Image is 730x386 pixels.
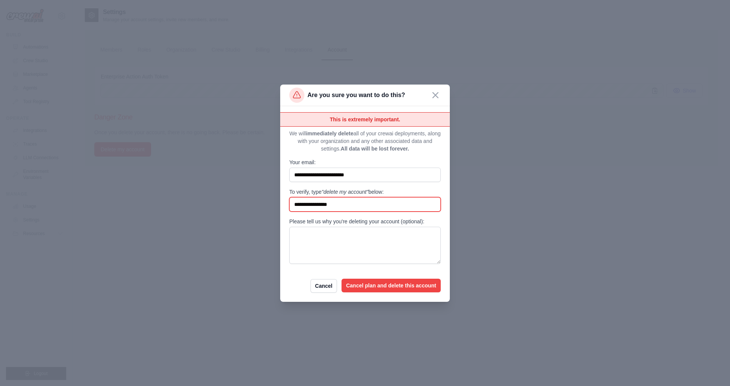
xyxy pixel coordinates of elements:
span: immediately delete [306,130,353,137]
span: All data will be lost forever. [341,146,409,152]
p: This is extremely important. [289,113,441,126]
label: Your email: [289,158,441,166]
p: Are you sure you want to do this? [307,91,405,100]
p: We will all of your crewai deployments, along with your organization and any other associated dat... [289,130,441,152]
